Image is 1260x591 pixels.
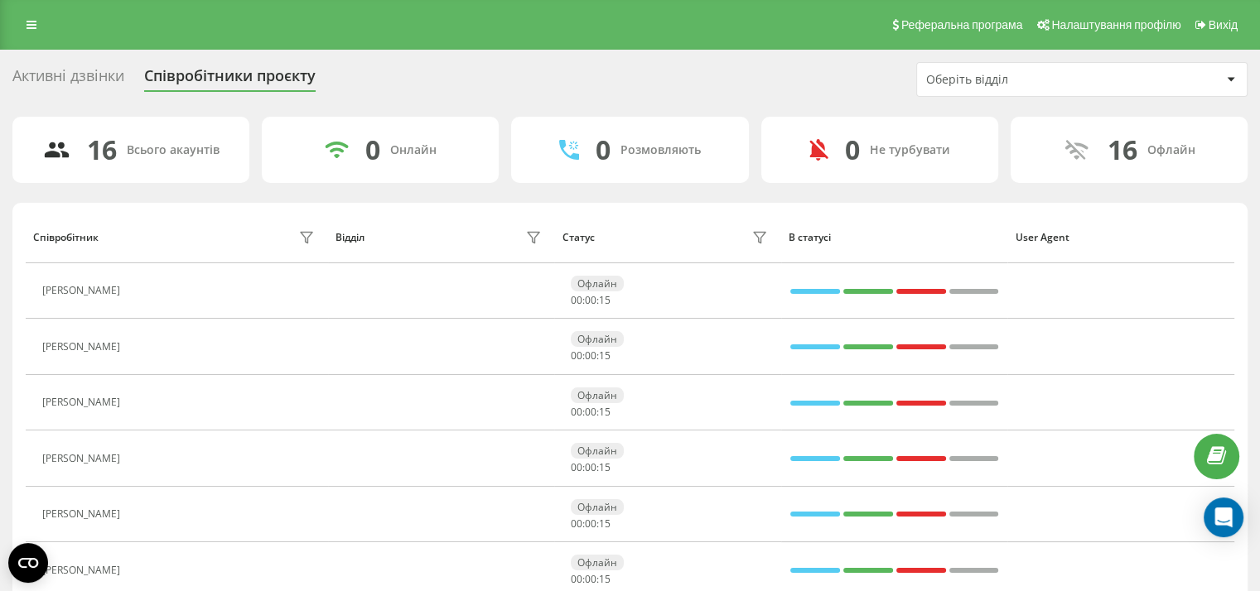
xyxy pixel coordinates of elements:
[789,232,1000,243] div: В статусі
[42,565,124,576] div: [PERSON_NAME]
[571,462,611,473] div: : :
[599,460,611,474] span: 15
[571,293,582,307] span: 00
[571,406,611,418] div: : :
[585,405,596,419] span: 00
[571,350,611,362] div: : :
[1209,18,1238,31] span: Вихід
[562,232,595,243] div: Статус
[845,134,860,166] div: 0
[42,508,124,520] div: [PERSON_NAME]
[926,73,1124,87] div: Оберіть відділ
[599,293,611,307] span: 15
[336,232,364,243] div: Відділ
[127,143,220,157] div: Всього акаунтів
[571,460,582,474] span: 00
[571,331,624,347] div: Офлайн
[599,348,611,363] span: 15
[571,295,611,306] div: : :
[1107,134,1137,166] div: 16
[870,143,950,157] div: Не турбувати
[42,285,124,296] div: [PERSON_NAME]
[571,387,624,403] div: Офлайн
[87,134,117,166] div: 16
[599,405,611,419] span: 15
[585,460,596,474] span: 00
[365,134,380,166] div: 0
[585,572,596,586] span: 00
[42,396,124,408] div: [PERSON_NAME]
[144,67,316,93] div: Співробітники проєкту
[571,405,582,419] span: 00
[571,517,582,531] span: 00
[571,572,582,586] span: 00
[585,348,596,363] span: 00
[620,143,701,157] div: Розмовляють
[585,293,596,307] span: 00
[1016,232,1227,243] div: User Agent
[571,574,611,585] div: : :
[390,143,437,157] div: Онлайн
[1051,18,1180,31] span: Налаштування профілю
[42,341,124,353] div: [PERSON_NAME]
[571,518,611,530] div: : :
[596,134,611,166] div: 0
[599,572,611,586] span: 15
[585,517,596,531] span: 00
[571,276,624,291] div: Офлайн
[12,67,124,93] div: Активні дзвінки
[571,443,624,459] div: Офлайн
[599,517,611,531] span: 15
[571,348,582,363] span: 00
[8,543,48,583] button: Open CMP widget
[1204,497,1243,537] div: Open Intercom Messenger
[1147,143,1195,157] div: Офлайн
[42,453,124,464] div: [PERSON_NAME]
[901,18,1023,31] span: Реферальна програма
[33,232,99,243] div: Співробітник
[571,499,624,515] div: Офлайн
[571,555,624,570] div: Офлайн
